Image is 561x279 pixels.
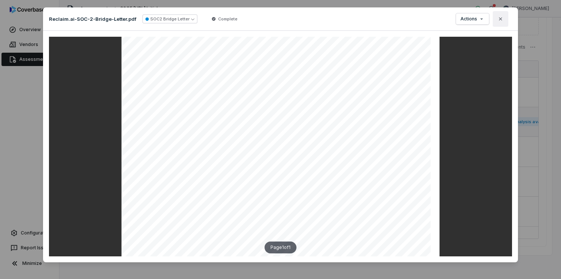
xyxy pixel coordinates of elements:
[460,16,477,22] span: Actions
[218,16,237,22] span: Complete
[456,13,489,24] button: Actions
[265,242,296,253] div: Page 1 of 1
[142,14,197,23] button: SOC2 Bridge Letter
[49,16,137,22] p: Reclaim.ai-SOC-2-Bridge-Letter.pdf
